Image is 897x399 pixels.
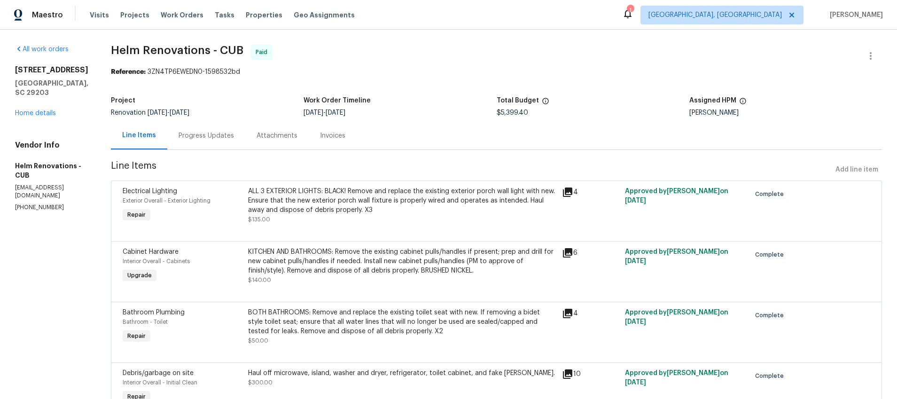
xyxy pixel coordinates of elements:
div: Invoices [320,131,345,141]
div: 4 [562,308,619,319]
h5: Project [111,97,135,104]
span: Bathroom Plumbing [123,309,185,316]
span: $140.00 [248,277,271,283]
h5: Total Budget [497,97,539,104]
span: [DATE] [625,379,646,386]
span: [DATE] [326,110,345,116]
span: Helm Renovations - CUB [111,45,243,56]
span: Debris/garbage on site [123,370,194,376]
span: Approved by [PERSON_NAME] on [625,370,728,386]
span: Properties [246,10,282,20]
span: Work Orders [161,10,203,20]
h2: [STREET_ADDRESS] [15,65,88,75]
div: Progress Updates [179,131,234,141]
span: The total cost of line items that have been proposed by Opendoor. This sum includes line items th... [542,97,549,110]
div: Line Items [122,131,156,140]
span: $300.00 [248,380,273,385]
div: 6 [562,247,619,258]
b: Reference: [111,69,146,75]
span: Complete [755,189,788,199]
span: Complete [755,250,788,259]
div: 1 [627,6,633,15]
a: Home details [15,110,56,117]
div: Haul off microwave, island, washer and dryer, refrigerator, toilet cabinet, and fake [PERSON_NAME]. [248,368,556,378]
span: [DATE] [625,319,646,325]
p: [EMAIL_ADDRESS][DOMAIN_NAME] [15,184,88,200]
div: BOTH BATHROOMS: Remove and replace the existing toilet seat with new. If removing a bidet style t... [248,308,556,336]
span: [DATE] [148,110,167,116]
span: $135.00 [248,217,270,222]
span: [DATE] [625,197,646,204]
div: ALL 3 EXTERIOR LIGHTS: BLACK! Remove and replace the existing exterior porch wall light with new.... [248,187,556,215]
span: Visits [90,10,109,20]
span: - [148,110,189,116]
div: 3ZN4TP6EWEDN0-1598532bd [111,67,882,77]
span: Approved by [PERSON_NAME] on [625,309,728,325]
span: $50.00 [248,338,268,344]
span: Approved by [PERSON_NAME] on [625,249,728,265]
div: 10 [562,368,619,380]
span: [DATE] [625,258,646,265]
div: KITCHEN AND BATHROOMS: Remove the existing cabinet pulls/handles if present; prep and drill for n... [248,247,556,275]
div: [PERSON_NAME] [689,110,882,116]
span: Complete [755,311,788,320]
h5: Assigned HPM [689,97,736,104]
h5: Helm Renovations - CUB [15,161,88,180]
span: Exterior Overall - Exterior Lighting [123,198,211,203]
span: Bathroom - Toilet [123,319,168,325]
span: Cabinet Hardware [123,249,179,255]
h5: Work Order Timeline [304,97,371,104]
div: 4 [562,187,619,198]
span: $5,399.40 [497,110,528,116]
span: - [304,110,345,116]
span: Paid [256,47,271,57]
span: Interior Overall - Cabinets [123,258,190,264]
span: Repair [124,210,149,219]
span: Approved by [PERSON_NAME] on [625,188,728,204]
h5: [GEOGRAPHIC_DATA], SC 29203 [15,78,88,97]
h4: Vendor Info [15,141,88,150]
span: Projects [120,10,149,20]
span: [DATE] [304,110,323,116]
span: Tasks [215,12,234,18]
span: Geo Assignments [294,10,355,20]
span: Upgrade [124,271,156,280]
span: Electrical Lighting [123,188,177,195]
span: Maestro [32,10,63,20]
span: Interior Overall - Initial Clean [123,380,197,385]
span: [GEOGRAPHIC_DATA], [GEOGRAPHIC_DATA] [648,10,782,20]
span: Line Items [111,161,832,179]
span: Repair [124,331,149,341]
a: All work orders [15,46,69,53]
span: The hpm assigned to this work order. [739,97,747,110]
span: Renovation [111,110,189,116]
p: [PHONE_NUMBER] [15,203,88,211]
span: Complete [755,371,788,381]
div: Attachments [257,131,297,141]
span: [PERSON_NAME] [826,10,883,20]
span: [DATE] [170,110,189,116]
